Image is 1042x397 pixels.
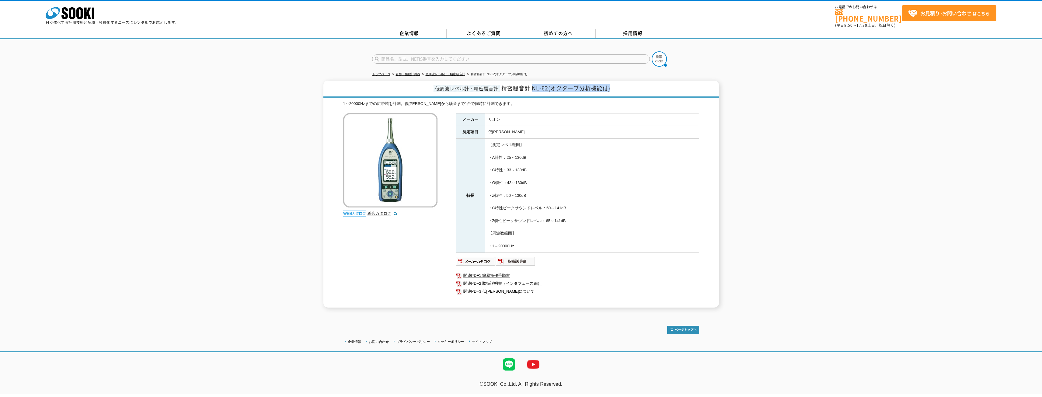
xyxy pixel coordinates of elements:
a: 低周波レベル計・精密騒音計 [426,72,465,76]
img: 取扱説明書 [496,256,535,266]
th: 特長 [456,139,485,253]
a: テストMail [1019,388,1042,393]
img: トップページへ [667,326,699,334]
td: 【測定レベル範囲】 ・A特性：25～130dB ・C特性：33～130dB ・G特性：43～130dB ・Z特性：50～130dB ・C特性ピークサウンドレベル：60～141dB ・Z特性ピーク... [485,139,699,253]
a: お見積り･お問い合わせはこちら [902,5,996,21]
div: 1～20000Hzまでの広帯域を計測。低[PERSON_NAME]から騒音まで1台で同時に計測できます。 [343,101,699,107]
th: 測定項目 [456,126,485,139]
a: よくあるご質問 [447,29,521,38]
img: YouTube [521,352,545,377]
a: [PHONE_NUMBER] [835,9,902,22]
a: 関連PDF2 取扱説明書（インタフェース編） [456,280,699,287]
p: 日々進化する計測技術と多種・多様化するニーズにレンタルでお応えします。 [46,21,179,24]
td: 低[PERSON_NAME] [485,126,699,139]
a: 取扱説明書 [496,260,535,265]
input: 商品名、型式、NETIS番号を入力してください [372,54,650,64]
a: お問い合わせ [369,340,389,343]
a: 関連PDF3 低[PERSON_NAME]について [456,287,699,295]
a: クッキーポリシー [437,340,464,343]
span: 低周波レベル計・精密騒音計 [434,85,500,92]
a: 採用情報 [596,29,670,38]
span: はこちら [908,9,990,18]
img: メーカーカタログ [456,256,496,266]
a: 企業情報 [372,29,447,38]
span: お電話でのお問い合わせは [835,5,902,9]
td: リオン [485,113,699,126]
span: 初めての方へ [544,30,573,37]
img: 精密騒音計 NL-62(オクターブ分析機能付) [343,113,437,207]
img: webカタログ [343,211,366,217]
a: サイトマップ [472,340,492,343]
a: 企業情報 [348,340,361,343]
a: 関連PDF1 簡易操作手順書 [456,272,699,280]
a: 音響・振動計測器 [396,72,420,76]
a: 初めての方へ [521,29,596,38]
img: btn_search.png [652,51,667,67]
li: 精密騒音計 NL-62(オクターブ分析機能付) [466,71,528,78]
a: トップページ [372,72,390,76]
span: 17:30 [856,23,867,28]
img: LINE [497,352,521,377]
span: (平日 ～ 土日、祝日除く) [835,23,895,28]
a: プライバシーポリシー [396,340,430,343]
a: メーカーカタログ [456,260,496,265]
strong: お見積り･お問い合わせ [920,9,971,17]
span: 精密騒音計 NL-62(オクターブ分析機能付) [501,84,610,92]
span: 8:50 [844,23,853,28]
a: 総合カタログ [368,211,397,216]
th: メーカー [456,113,485,126]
